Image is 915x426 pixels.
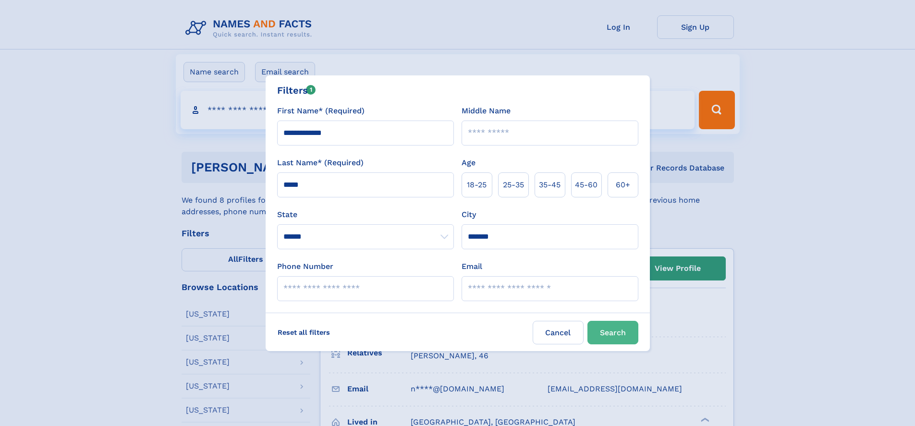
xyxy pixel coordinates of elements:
[462,157,476,169] label: Age
[539,179,561,191] span: 35‑45
[277,83,316,97] div: Filters
[277,105,365,117] label: First Name* (Required)
[462,105,511,117] label: Middle Name
[616,179,630,191] span: 60+
[575,179,598,191] span: 45‑60
[467,179,487,191] span: 18‑25
[277,157,364,169] label: Last Name* (Required)
[271,321,336,344] label: Reset all filters
[462,261,482,272] label: Email
[462,209,476,220] label: City
[277,209,454,220] label: State
[533,321,584,344] label: Cancel
[277,261,333,272] label: Phone Number
[587,321,638,344] button: Search
[503,179,524,191] span: 25‑35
